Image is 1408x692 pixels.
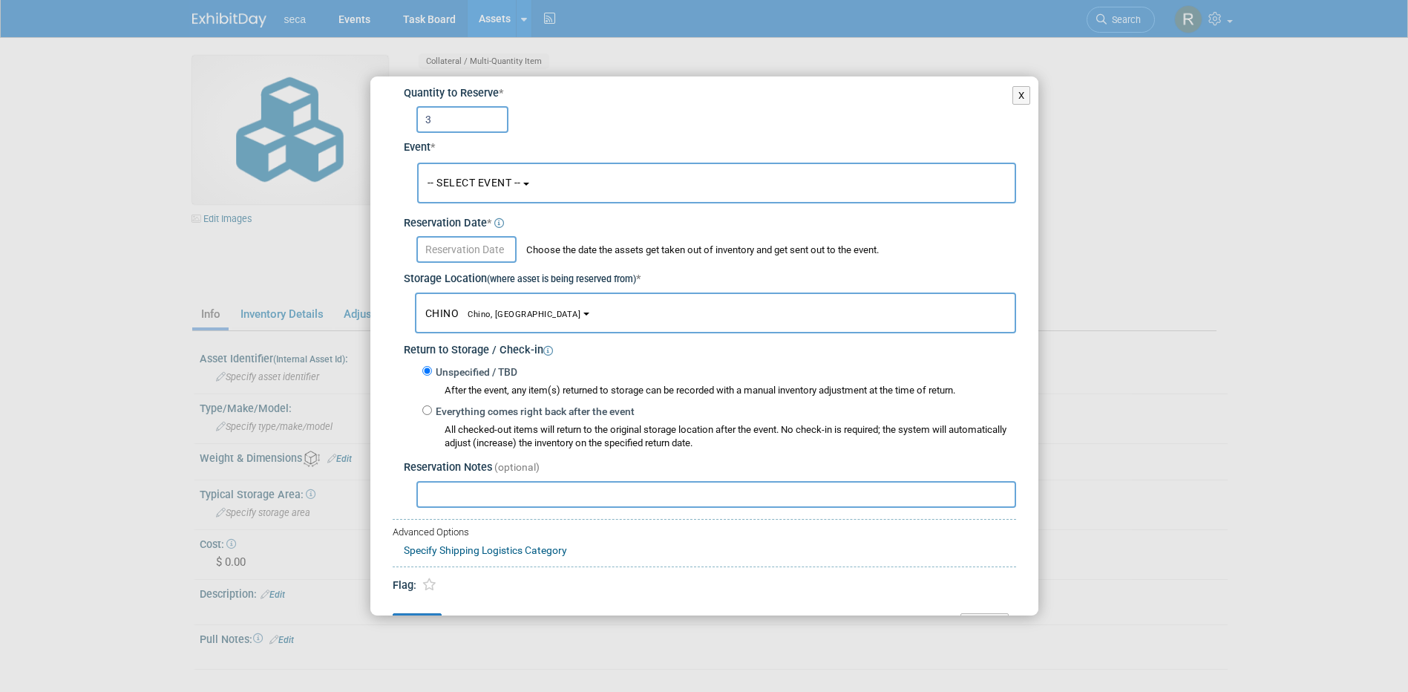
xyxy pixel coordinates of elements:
small: (where asset is being reserved from) [487,274,636,284]
div: All checked-out items will return to the original storage location after the event. No check-in i... [445,423,1016,451]
div: After the event, any item(s) returned to storage can be recorded with a manual inventory adjustme... [422,380,1016,398]
span: Flag: [393,579,416,592]
button: Cancel [960,613,1009,637]
div: Reservation Date [404,207,1016,232]
div: Event [404,133,1016,156]
a: Specify Shipping Logistics Category [404,544,567,556]
div: Return to Storage / Check-in [404,333,1016,359]
label: Everything comes right back after the event [432,405,635,420]
span: Chino, [GEOGRAPHIC_DATA] [459,310,580,319]
button: -- SELECT EVENT -- [417,163,1016,203]
span: -- SELECT EVENT -- [428,177,521,189]
button: CHINOChino, [GEOGRAPHIC_DATA] [415,293,1016,333]
div: Advanced Options [393,526,1016,540]
span: CHINO [425,307,581,319]
button: Submit [393,613,442,637]
span: Reserve this Asset for an Event [393,62,569,77]
span: Reservation Notes [404,461,492,474]
span: Choose the date the assets get taken out of inventory and get sent out to the event. [519,244,879,255]
div: Storage Location [404,263,1016,287]
button: X [1012,86,1031,105]
span: (optional) [494,461,540,473]
div: Quantity to Reserve [404,86,1016,102]
label: Unspecified / TBD [432,365,517,380]
input: Reservation Date [416,236,517,263]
